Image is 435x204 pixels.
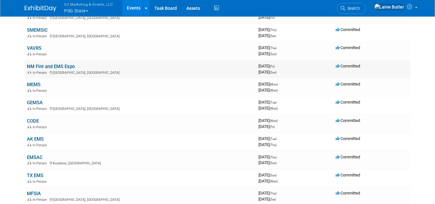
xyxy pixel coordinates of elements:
[27,100,43,105] a: GEMSA
[27,27,48,33] a: SMEMSIC
[270,34,276,38] span: (Sat)
[27,33,254,38] div: [GEOGRAPHIC_DATA], [GEOGRAPHIC_DATA]
[33,198,49,202] span: In-Person
[259,70,277,74] span: [DATE]
[270,83,278,86] span: (Mon)
[259,197,276,201] span: [DATE]
[270,161,277,165] span: (Sun)
[259,179,278,183] span: [DATE]
[25,5,56,12] img: ExhibitDay
[336,82,360,86] span: Committed
[33,180,49,184] span: In-Person
[336,155,360,159] span: Committed
[33,161,49,165] span: In-Person
[27,191,41,196] a: MFSIA
[279,118,280,123] span: -
[28,198,31,201] img: In-Person Event
[278,136,279,141] span: -
[374,3,405,10] img: Laine Butler
[270,89,278,92] span: (Wed)
[28,161,31,164] img: In-Person Event
[27,15,254,20] div: [GEOGRAPHIC_DATA], [GEOGRAPHIC_DATA]
[270,198,276,201] span: (Sat)
[279,82,280,86] span: -
[259,64,277,68] span: [DATE]
[27,106,254,111] div: [GEOGRAPHIC_DATA], [GEOGRAPHIC_DATA]
[27,64,75,69] a: NM Fire and EMS Expo
[270,16,275,19] span: (Fri)
[33,125,49,129] span: In-Person
[259,136,279,141] span: [DATE]
[270,137,277,141] span: (Tue)
[259,142,277,147] span: [DATE]
[259,88,278,92] span: [DATE]
[270,192,277,195] span: (Thu)
[28,71,31,74] img: In-Person Event
[259,82,280,86] span: [DATE]
[336,118,360,123] span: Committed
[33,52,49,56] span: In-Person
[270,52,277,56] span: (Sun)
[28,143,31,146] img: In-Person Event
[270,65,275,68] span: (Fri)
[27,173,44,178] a: TX EMS
[270,101,277,104] span: (Tue)
[28,52,31,55] img: In-Person Event
[33,107,49,111] span: In-Person
[259,27,279,32] span: [DATE]
[259,124,275,129] span: [DATE]
[336,27,360,32] span: Committed
[278,191,279,195] span: -
[336,100,360,105] span: Committed
[27,155,43,160] a: EMSAC
[27,118,39,124] a: CODE
[337,3,366,14] a: Search
[259,51,277,56] span: [DATE]
[27,136,44,142] a: AK EMS
[259,160,277,165] span: [DATE]
[27,70,254,75] div: [GEOGRAPHIC_DATA], [GEOGRAPHIC_DATA]
[28,180,31,183] img: In-Person Event
[28,107,31,110] img: In-Person Event
[259,106,278,111] span: [DATE]
[33,34,49,38] span: In-Person
[336,45,360,50] span: Committed
[33,143,49,147] span: In-Person
[27,82,41,87] a: MEMS
[270,174,277,177] span: (Sun)
[259,45,279,50] span: [DATE]
[336,136,360,141] span: Committed
[270,107,278,110] span: (Wed)
[33,89,49,93] span: In-Person
[259,15,275,20] span: [DATE]
[28,34,31,37] img: In-Person Event
[278,27,279,32] span: -
[270,156,277,159] span: (Thu)
[65,1,113,8] span: G2 Marketing & Events, LLC
[270,28,277,32] span: (Thu)
[28,16,31,19] img: In-Person Event
[259,100,279,105] span: [DATE]
[345,6,360,11] span: Search
[27,197,254,202] div: [GEOGRAPHIC_DATA], [GEOGRAPHIC_DATA]
[270,119,278,123] span: (Wed)
[270,180,278,183] span: (Wed)
[33,16,49,20] span: In-Person
[278,45,279,50] span: -
[27,45,42,51] a: VAVRS
[336,64,360,68] span: Committed
[259,33,276,38] span: [DATE]
[336,191,360,195] span: Committed
[259,118,280,123] span: [DATE]
[259,155,279,159] span: [DATE]
[270,125,275,129] span: (Fri)
[278,155,279,159] span: -
[278,100,279,105] span: -
[270,143,277,147] span: (Thu)
[276,64,277,68] span: -
[259,191,279,195] span: [DATE]
[259,173,279,177] span: [DATE]
[28,89,31,92] img: In-Person Event
[27,160,254,165] div: Keystone, [GEOGRAPHIC_DATA]
[33,71,49,75] span: In-Person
